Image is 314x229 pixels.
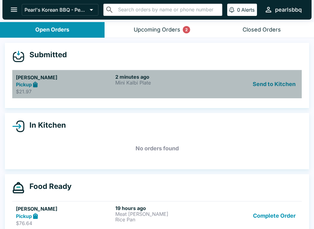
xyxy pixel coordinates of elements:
[250,74,298,95] button: Send to Kitchen
[115,211,212,217] p: Meat [PERSON_NAME]
[134,26,180,33] div: Upcoming Orders
[262,3,304,16] button: pearlsbbq
[25,121,66,130] h4: In Kitchen
[241,7,255,13] p: Alerts
[115,80,212,85] p: Mini Kalbi Plate
[12,137,302,160] h5: No orders found
[16,88,113,95] p: $21.97
[22,4,98,16] button: Pearl's Korean BBQ - Pearlridge
[243,26,281,33] div: Closed Orders
[115,74,212,80] h6: 2 minutes ago
[251,205,298,226] button: Complete Order
[237,7,240,13] p: 0
[275,6,302,13] div: pearlsbbq
[16,213,32,219] strong: Pickup
[115,205,212,211] h6: 19 hours ago
[25,182,71,191] h4: Food Ready
[6,2,22,17] button: open drawer
[12,70,302,99] a: [PERSON_NAME]Pickup$21.972 minutes agoMini Kalbi PlateSend to Kitchen
[25,50,67,59] h4: Submitted
[35,26,69,33] div: Open Orders
[16,205,113,212] h5: [PERSON_NAME]
[185,27,188,33] p: 2
[16,74,113,81] h5: [PERSON_NAME]
[115,217,212,222] p: Rice Pan
[16,81,32,88] strong: Pickup
[116,6,220,14] input: Search orders by name or phone number
[16,220,113,226] p: $76.64
[25,7,87,13] p: Pearl's Korean BBQ - Pearlridge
